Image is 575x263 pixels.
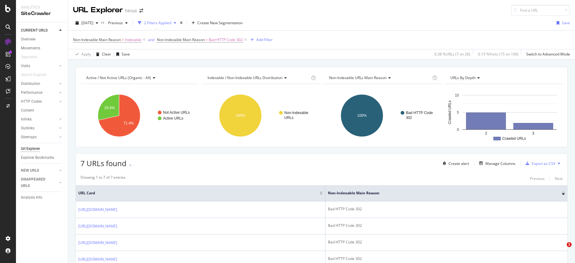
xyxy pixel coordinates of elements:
[21,146,40,152] div: Url Explorer
[21,154,54,161] div: Explorer Bookmarks
[511,5,570,16] input: Find a URL
[532,131,534,135] text: 3
[73,37,121,42] span: Non-Indexable Main Reason
[328,73,431,83] h4: Non-Indexable URLs Main Reason
[21,54,44,60] a: Segments
[455,93,459,97] text: 10
[21,176,57,189] a: DISAPPEARED URLS
[21,98,42,105] div: HTTP Codes
[21,154,64,161] a: Explorer Bookmarks
[21,125,34,131] div: Outlinks
[202,89,320,142] svg: A chart.
[328,223,565,228] div: Bad HTTP Code 302
[125,8,137,14] div: hircus
[78,190,318,196] span: URL Card
[485,161,515,166] div: Manage Columns
[21,125,57,131] a: Outlinks
[21,90,57,96] a: Performance
[21,36,64,43] a: Overview
[209,36,243,44] span: Bad HTTP Code 302
[256,37,273,42] div: Add Filter
[163,116,183,120] text: Active URLs
[163,110,190,115] text: Not Active URLs
[21,27,48,34] div: CURRENT URLS
[104,106,115,110] text: 28.6%
[157,37,205,42] span: Non-Indexable Main Reason
[73,18,101,28] button: [DATE]
[78,223,117,229] a: [URL][DOMAIN_NAME]
[21,176,52,189] div: DISAPPEARED URLS
[78,207,117,213] a: [URL][DOMAIN_NAME]
[21,5,63,10] div: Analytics
[122,37,124,42] span: ≠
[21,27,57,34] a: CURRENT URLS
[114,49,130,59] button: Save
[208,75,282,80] span: Indexable / Non-Indexable URLs distribution
[106,20,123,25] span: Previous
[567,242,572,247] span: 1
[329,75,387,80] span: Non-Indexable URLs Main Reason
[133,162,134,168] div: -
[21,134,57,140] a: Sitemaps
[328,190,553,196] span: Non-Indexable Main Reason
[125,36,142,44] span: Indexable
[80,89,199,142] div: A chart.
[434,51,470,57] div: 0.38 % URLs ( 7 on 2K )
[21,194,42,201] div: Analysis Info
[144,20,171,25] div: 2 Filters Applied
[21,10,63,17] div: SiteCrawler
[139,9,143,13] div: arrow-right-arrow-left
[73,5,123,15] div: URL Explorer
[80,175,126,182] div: Showing 1 to 7 of 7 entries
[328,206,565,212] div: Bad HTTP Code 302
[406,116,412,120] text: 302
[102,51,111,57] div: Clear
[21,116,57,123] a: Inlinks
[94,49,111,59] button: Clear
[21,167,57,174] a: NEW URLS
[106,18,130,28] button: Previous
[21,63,57,69] a: Visits
[206,37,208,42] span: =
[179,20,184,26] div: times
[80,158,126,168] span: 7 URLs found
[526,51,570,57] div: Switch to Advanced Mode
[357,113,367,118] text: 100%
[81,51,91,57] div: Apply
[502,136,526,141] text: Crawled URLs
[129,164,131,166] img: Equal
[21,36,36,43] div: Overview
[21,72,46,78] div: Search Engines
[21,98,57,105] a: HTTP Codes
[457,128,459,132] text: 0
[248,36,273,44] button: Add Filter
[21,63,30,69] div: Visits
[328,256,565,261] div: Bad HTTP Code 302
[477,160,515,167] button: Manage Columns
[284,116,293,120] text: URLs
[197,20,243,25] span: Create New Segmentation
[449,73,557,83] h4: URLs by Depth
[284,111,308,115] text: Non-Indexable
[21,72,52,78] a: Search Engines
[81,20,93,25] span: 2025 Sep. 15th
[21,45,64,51] a: Movements
[73,49,91,59] button: Apply
[485,131,487,135] text: 2
[457,110,459,115] text: 5
[555,176,563,181] div: Next
[562,20,570,25] div: Save
[122,51,130,57] div: Save
[86,75,151,80] span: Active / Not Active URLs (organic - all)
[123,121,134,125] text: 71.4%
[445,89,563,142] svg: A chart.
[189,18,245,28] button: Create New Segmentation
[78,256,117,262] a: [URL][DOMAIN_NAME]
[323,89,441,142] div: A chart.
[524,49,570,59] button: Switch to Advanced Mode
[78,240,117,246] a: [URL][DOMAIN_NAME]
[21,167,39,174] div: NEW URLS
[85,73,193,83] h4: Active / Not Active URLs
[478,51,519,57] div: 0.15 % Visits ( 15 on 10K )
[148,37,154,42] div: and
